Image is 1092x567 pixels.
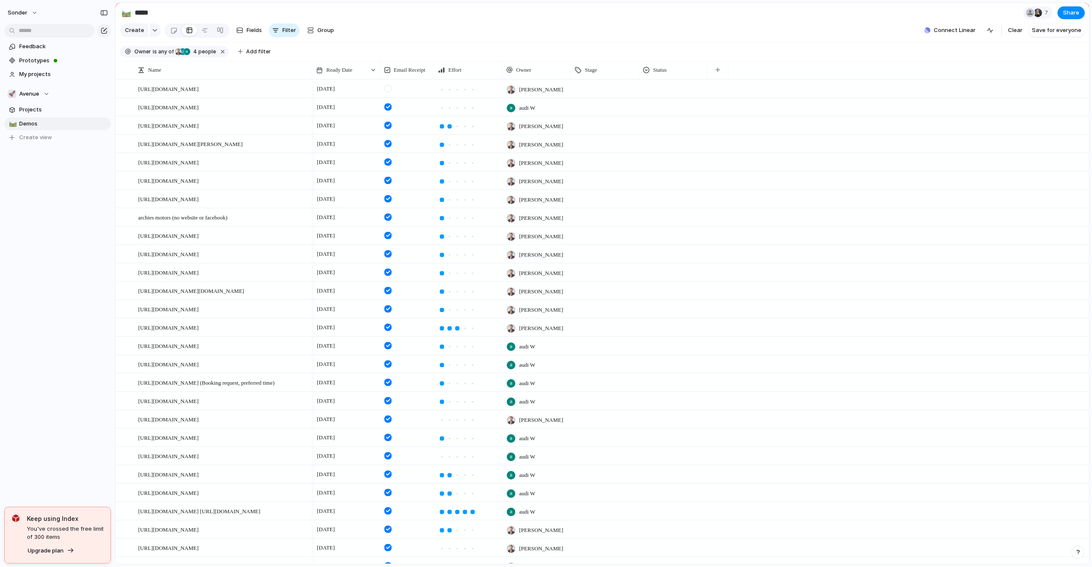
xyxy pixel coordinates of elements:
[315,139,337,149] span: [DATE]
[138,120,199,130] span: [URL][DOMAIN_NAME]
[519,361,535,369] span: audi W
[934,26,976,35] span: Connect Linear
[138,212,227,222] span: archies motors (no website or facebook)
[138,194,199,204] span: [URL][DOMAIN_NAME]
[519,434,535,443] span: audi W
[519,104,535,112] span: audi W
[4,88,111,100] button: 🚀Avenue
[315,249,337,259] span: [DATE]
[27,525,104,541] span: You've crossed the free limit of 300 items
[1008,26,1022,35] span: Clear
[138,304,199,314] span: [URL][DOMAIN_NAME]
[519,508,535,516] span: audi W
[519,324,563,333] span: [PERSON_NAME]
[315,286,337,296] span: [DATE]
[519,379,535,388] span: audi W
[138,469,199,479] span: [URL][DOMAIN_NAME]
[120,23,148,37] button: Create
[138,157,199,167] span: [URL][DOMAIN_NAME]
[4,117,111,130] a: 🛤️Demos
[519,397,535,406] span: audi W
[516,66,531,74] span: Owner
[394,66,425,74] span: Email Receipt
[138,377,275,387] span: [URL][DOMAIN_NAME] (Booking request, preferred time)
[138,231,199,240] span: [URL][DOMAIN_NAME]
[138,506,260,516] span: [URL][DOMAIN_NAME] [URL][DOMAIN_NAME]
[315,377,337,388] span: [DATE]
[233,23,265,37] button: Fields
[519,453,535,461] span: audi W
[138,286,244,295] span: [URL][DOMAIN_NAME][DOMAIN_NAME]
[315,341,337,351] span: [DATE]
[138,359,199,369] span: [URL][DOMAIN_NAME]
[8,90,16,98] div: 🚀
[315,359,337,369] span: [DATE]
[138,488,199,497] span: [URL][DOMAIN_NAME]
[315,194,337,204] span: [DATE]
[4,103,111,116] a: Projects
[315,175,337,186] span: [DATE]
[653,66,667,74] span: Status
[233,46,276,58] button: Add filter
[315,543,337,553] span: [DATE]
[519,122,563,131] span: [PERSON_NAME]
[519,214,563,222] span: [PERSON_NAME]
[519,471,535,479] span: audi W
[25,545,77,557] button: Upgrade plan
[315,102,337,112] span: [DATE]
[19,56,108,65] span: Prototypes
[4,131,111,144] button: Create view
[138,543,199,552] span: [URL][DOMAIN_NAME]
[326,66,352,74] span: Ready Date
[19,105,108,114] span: Projects
[19,90,39,98] span: Avenue
[269,23,299,37] button: Filter
[315,267,337,278] span: [DATE]
[315,212,337,222] span: [DATE]
[138,175,199,185] span: [URL][DOMAIN_NAME]
[519,287,563,296] span: [PERSON_NAME]
[1063,9,1079,17] span: Share
[19,70,108,79] span: My projects
[315,524,337,535] span: [DATE]
[19,133,52,142] span: Create view
[151,47,175,56] button: isany of
[119,6,133,20] button: 🛤️
[519,526,563,535] span: [PERSON_NAME]
[317,26,334,35] span: Group
[585,66,597,74] span: Stage
[1028,23,1085,37] button: Save for everyone
[282,26,296,35] span: Filter
[28,547,64,555] span: Upgrade plan
[448,66,462,74] span: Effort
[8,9,27,17] span: sonder
[138,139,243,149] span: [URL][DOMAIN_NAME][PERSON_NAME]
[315,396,337,406] span: [DATE]
[519,544,563,553] span: [PERSON_NAME]
[315,506,337,516] span: [DATE]
[519,269,563,278] span: [PERSON_NAME]
[191,48,216,56] span: people
[138,414,199,424] span: [URL][DOMAIN_NAME]
[315,84,337,94] span: [DATE]
[138,433,199,442] span: [URL][DOMAIN_NAME]
[315,304,337,314] span: [DATE]
[191,48,198,55] span: 4
[153,48,157,56] span: is
[519,196,563,204] span: [PERSON_NAME]
[315,322,337,333] span: [DATE]
[138,451,199,461] span: [URL][DOMAIN_NAME]
[315,157,337,167] span: [DATE]
[157,48,174,56] span: any of
[122,7,131,18] div: 🛤️
[921,24,979,37] button: Connect Linear
[519,342,535,351] span: audi W
[8,120,16,128] button: 🛤️
[247,26,262,35] span: Fields
[519,251,563,259] span: [PERSON_NAME]
[138,396,199,406] span: [URL][DOMAIN_NAME]
[138,102,199,112] span: [URL][DOMAIN_NAME]
[4,6,42,20] button: sonder
[4,68,111,81] a: My projects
